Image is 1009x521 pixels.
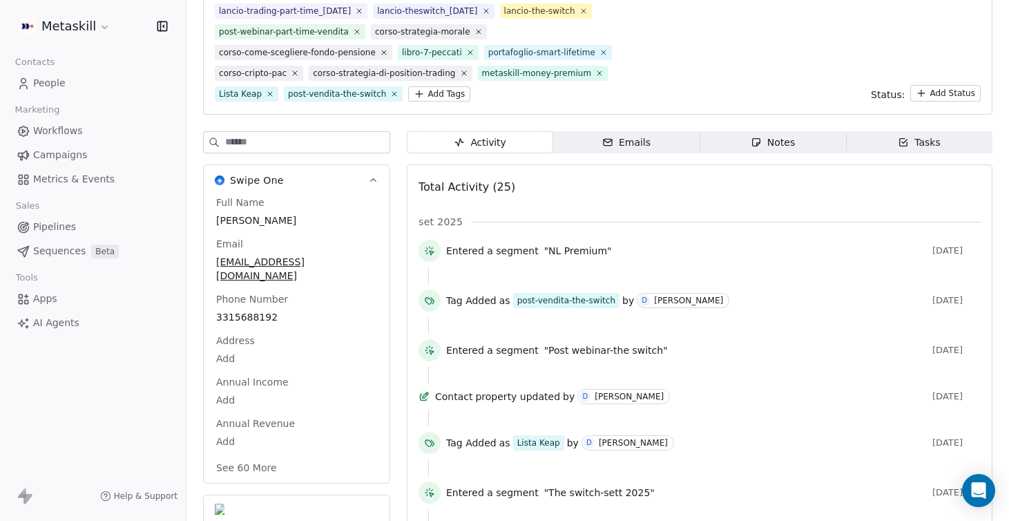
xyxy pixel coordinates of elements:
span: Add [216,393,377,407]
span: Pipelines [33,220,76,234]
button: Add Status [910,85,981,102]
div: corso-strategia-morale [375,26,470,38]
div: post-vendita-the-switch [288,88,386,100]
span: [PERSON_NAME] [216,214,377,227]
span: "The switch-sett 2025" [544,486,655,500]
span: Add [216,352,377,366]
div: Notes [751,135,795,150]
span: "Post webinar-the switch" [544,343,668,357]
button: Metaskill [17,15,113,38]
span: Apps [33,292,57,306]
span: [DATE] [932,345,981,356]
a: Campaigns [11,144,175,167]
div: [PERSON_NAME] [599,438,668,448]
span: Tag Added [446,294,497,307]
span: Annual Revenue [213,417,298,430]
span: as [499,436,510,450]
a: SequencesBeta [11,240,175,263]
div: D [642,295,647,306]
div: [PERSON_NAME] [654,296,723,305]
div: Open Intercom Messenger [962,474,995,507]
span: Contact [435,390,472,404]
div: metaskill-money-premium [482,67,592,79]
span: Workflows [33,124,83,138]
span: Beta [91,245,119,258]
span: Total Activity (25) [419,180,515,193]
span: Sequences [33,244,86,258]
span: Sales [10,196,46,216]
span: Add [216,435,377,448]
span: Swipe One [230,173,284,187]
div: Swipe OneSwipe One [204,196,390,483]
span: AI Agents [33,316,79,330]
span: [DATE] [932,487,981,498]
a: Workflows [11,120,175,142]
div: corso-strategia-di-position-trading [313,67,455,79]
div: D [586,437,592,448]
span: Help & Support [114,491,177,502]
span: by [567,436,579,450]
span: Entered a segment [446,486,539,500]
a: Apps [11,287,175,310]
span: Address [213,334,258,348]
div: [PERSON_NAME] [595,392,664,401]
span: by [622,294,634,307]
span: Tools [10,267,44,288]
span: set 2025 [419,215,463,229]
span: as [499,294,510,307]
span: [DATE] [932,391,981,402]
a: Metrics & Events [11,168,175,191]
span: Tag Added [446,436,497,450]
span: [DATE] [932,295,981,306]
span: Annual Income [213,375,291,389]
div: Lista Keap [219,88,262,100]
div: corso-come-scegliere-fondo-pensione [219,46,376,59]
div: portafoglio-smart-lifetime [488,46,595,59]
span: 3315688192 [216,310,377,324]
img: AVATAR%20METASKILL%20-%20Colori%20Positivo.png [19,18,36,35]
div: D [582,391,588,402]
span: Campaigns [33,148,87,162]
span: People [33,76,66,91]
div: Emails [602,135,651,150]
a: Pipelines [11,216,175,238]
span: Metaskill [41,17,96,35]
span: Full Name [213,196,267,209]
span: Marketing [9,100,66,120]
a: Help & Support [100,491,177,502]
div: corso-cripto-pac [219,67,287,79]
div: lancio-trading-part-time_[DATE] [219,5,351,17]
span: [DATE] [932,437,981,448]
button: See 60 More [208,455,285,480]
a: AI Agents [11,312,175,334]
span: Metrics & Events [33,172,115,187]
span: Entered a segment [446,244,539,258]
div: Lista Keap [517,437,560,449]
span: Status: [871,88,905,102]
div: post-vendita-the-switch [517,294,615,307]
span: "NL Premium" [544,244,612,258]
div: post-webinar-part-time-vendita [219,26,349,38]
span: Entered a segment [446,343,539,357]
button: Swipe OneSwipe One [204,165,390,196]
button: Add Tags [408,86,470,102]
span: [DATE] [932,245,981,256]
img: Swipe One [215,176,224,185]
div: lancio-theswitch_[DATE] [377,5,477,17]
span: Phone Number [213,292,291,306]
a: People [11,72,175,95]
div: libro-7-peccati [402,46,462,59]
div: Tasks [898,135,941,150]
span: property updated [475,390,560,404]
span: by [563,390,575,404]
span: Email [213,237,246,251]
span: Contacts [9,52,61,73]
div: lancio-the-switch [504,5,575,17]
span: [EMAIL_ADDRESS][DOMAIN_NAME] [216,255,377,283]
